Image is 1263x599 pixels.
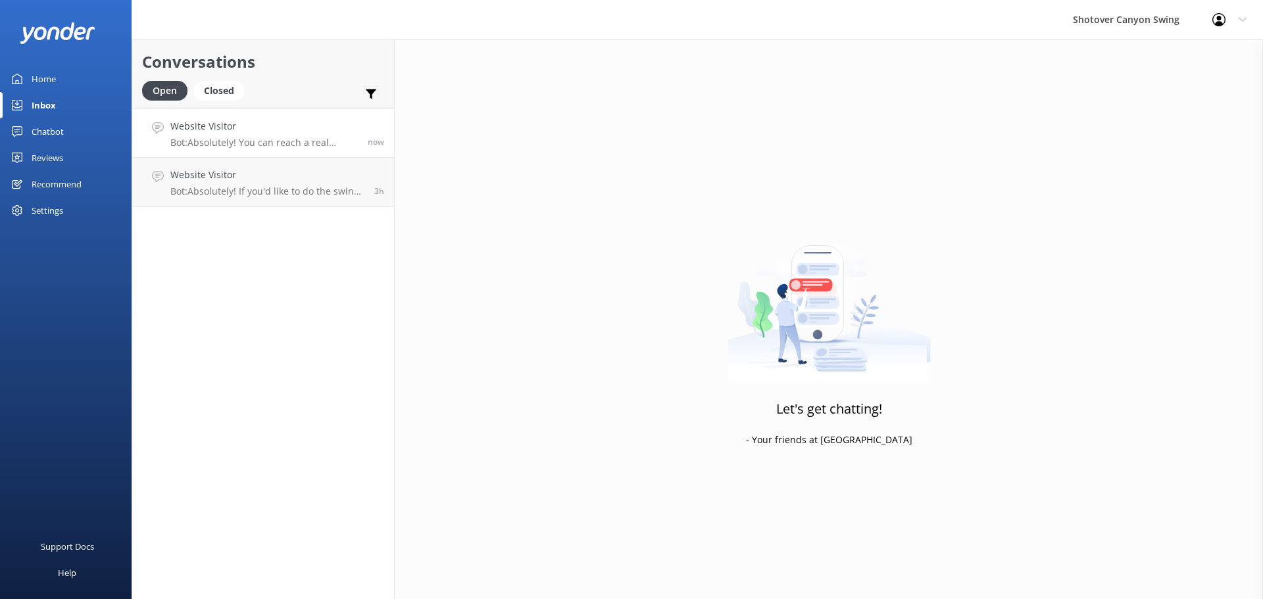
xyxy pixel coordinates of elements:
a: Closed [194,83,251,97]
p: Bot: Absolutely! If you'd like to do the swing and jet on different days, just get in touch with ... [170,185,364,197]
div: Open [142,81,187,101]
div: Support Docs [41,533,94,560]
h2: Conversations [142,49,384,74]
div: Home [32,66,56,92]
div: Chatbot [32,118,64,145]
div: Reviews [32,145,63,171]
p: - Your friends at [GEOGRAPHIC_DATA] [746,433,912,447]
div: Inbox [32,92,56,118]
h4: Website Visitor [170,168,364,182]
div: Recommend [32,171,82,197]
a: Open [142,83,194,97]
img: yonder-white-logo.png [20,22,95,44]
a: Website VisitorBot:Absolutely! If you'd like to do the swing and jet on different days, just get ... [132,158,394,207]
span: Sep 14 2025 10:22am (UTC +12:00) Pacific/Auckland [374,185,384,197]
img: artwork of a man stealing a conversation from at giant smartphone [728,218,931,382]
h4: Website Visitor [170,119,358,133]
p: Bot: Absolutely! You can reach a real human on the Shotover Canyon Swing team by calling [PHONE_N... [170,137,358,149]
h3: Let's get chatting! [776,398,882,419]
a: Website VisitorBot:Absolutely! You can reach a real human on the Shotover Canyon Swing team by ca... [132,108,394,158]
div: Settings [32,197,63,224]
div: Closed [194,81,244,101]
span: Sep 14 2025 01:53pm (UTC +12:00) Pacific/Auckland [368,136,384,147]
div: Help [58,560,76,586]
